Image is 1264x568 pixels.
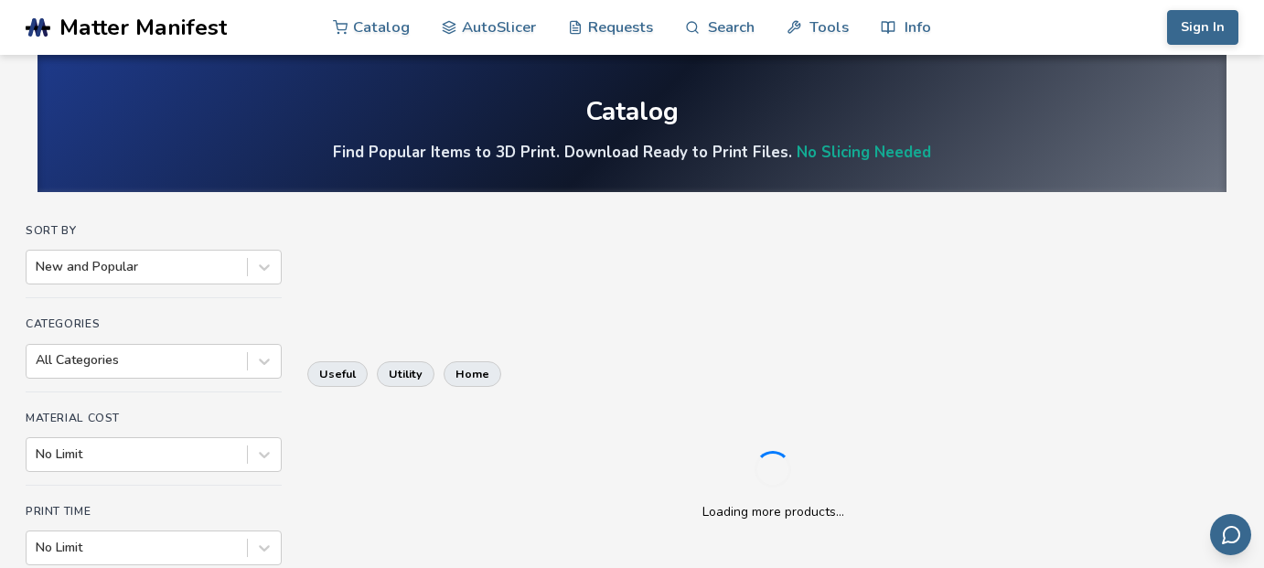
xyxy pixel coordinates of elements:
button: useful [307,361,368,387]
input: All Categories [36,353,39,368]
input: New and Popular [36,260,39,274]
h4: Categories [26,317,282,330]
p: Loading more products... [702,502,844,521]
button: Send feedback via email [1210,514,1251,555]
h4: Sort By [26,224,282,237]
div: Catalog [585,98,679,126]
h4: Material Cost [26,412,282,424]
h4: Find Popular Items to 3D Print. Download Ready to Print Files. [333,142,931,163]
a: No Slicing Needed [797,142,931,163]
span: Matter Manifest [59,15,227,40]
button: home [444,361,501,387]
button: Sign In [1167,10,1238,45]
input: No Limit [36,447,39,462]
h4: Print Time [26,505,282,518]
input: No Limit [36,541,39,555]
button: utility [377,361,434,387]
